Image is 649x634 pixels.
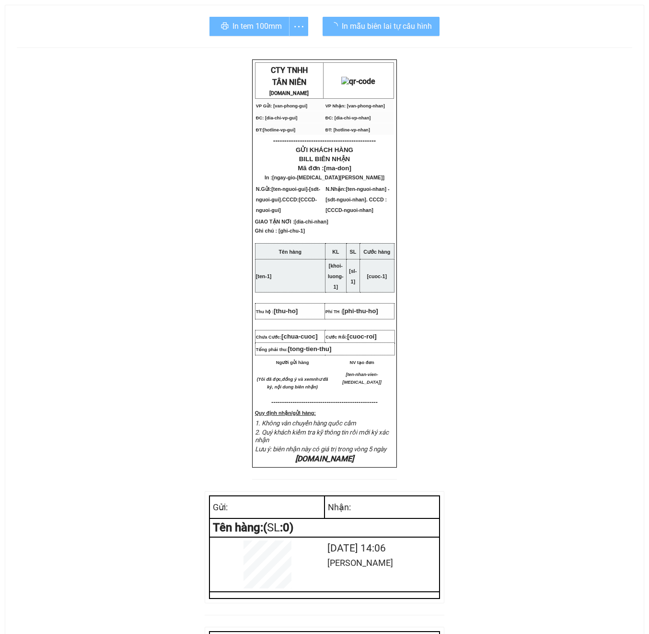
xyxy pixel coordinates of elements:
span: ĐT: [hotline-vp-nhan] [325,128,370,132]
span: Tổng phải thu: [256,347,332,352]
span: [sdt-nguoi-gui]. [256,186,320,213]
span: BILL BIÊN NHẬN [299,155,350,163]
span: 2. Quý khách kiểm tra kỹ thông tin rồi mới ký xác nhận [255,429,389,444]
span: VP Gửi: [van-phong-gui] [256,104,307,108]
span: [ngay-gio-[MEDICAL_DATA][PERSON_NAME]] [272,175,384,180]
span: ĐC: [dia-chi-vp-gui] [256,116,298,120]
span: [chua-cuoc] [281,333,318,340]
span: [ten-nguoi-nhan] - [325,186,389,213]
span: CTY TNHH [271,66,308,75]
span: Phí TH : [325,309,378,314]
span: loading [330,22,342,30]
span: [CCCD-nguoi-nhan] [325,207,373,213]
span: [ten-1] [256,273,272,279]
span: [ma-don] [324,164,351,172]
img: qr-code [341,77,375,86]
span: NV tạo đơn [350,360,374,365]
span: ĐC: [dia-chi-vp-nhan] [325,116,371,120]
strong: Quy định nhận/gửi hàng: [255,410,316,416]
button: In mẫu biên lai tự cấu hình [323,17,440,36]
span: [dia-chi-nhan] [294,219,328,224]
span: N.Nhận: [325,186,389,213]
span: Người gửi hàng [276,360,309,365]
span: [cuoc-1] [367,273,387,279]
span: Mã đơn : [298,164,351,172]
em: [DOMAIN_NAME] [295,454,354,463]
span: Cước Rồi: [325,335,376,340]
strong: SL [350,249,357,255]
div: Tên hàng: ( : 0 ) [213,522,436,534]
span: [cuoc-roi] [347,333,376,340]
span: SL [267,521,280,534]
span: N.Gửi: [256,186,320,213]
span: Chưa Cước: [256,335,318,340]
span: [ten-nguoi-gui] [271,186,307,192]
span: ----------------------------------------------- [278,399,378,406]
span: [tong-tien-thu] [288,345,331,352]
span: GIAO TẬN NƠI : [255,219,328,224]
span: [phi-thu-ho] [342,307,378,315]
span: Lưu ý: biên nhận này có giá trị trong vòng 5 ngày [255,446,386,453]
span: [sl-1] [349,268,357,284]
span: [thu-ho] [274,307,298,315]
span: GỬI KHÁCH HÀNG [296,146,353,153]
span: ÂN NIÊN [277,78,306,87]
span: Ghi chú : [ghi-chu-1] [255,228,305,241]
span: ---------------------------------------------- [273,137,376,144]
span: [khoi-luong-1] [328,263,344,290]
div: [DATE] 14:06 [327,540,436,556]
span: - [256,186,320,213]
span: In : [265,175,384,180]
em: như đã ký, nội dung biên nhận) [267,377,328,389]
span: [sdt-nguoi-nhan]. CCCD : [325,197,387,213]
span: In mẫu biên lai tự cấu hình [342,20,432,32]
span: CCCD: [256,197,317,213]
span: T [272,78,277,87]
strong: KL [332,249,339,255]
span: Thu hộ : [256,309,298,314]
span: --- [271,399,278,406]
strong: [DOMAIN_NAME] [269,90,309,96]
span: Nhận: [328,502,351,512]
div: [PERSON_NAME] [327,556,436,570]
span: 1. Không vân chuyển hàng quốc cấm [255,420,356,427]
strong: Cước hàng [363,249,390,255]
span: VP Nhận: [van-phong-nhan] [325,104,385,108]
strong: Tên hàng [279,249,301,255]
span: Gửi: [213,502,228,512]
span: ĐT:[hotline-vp-gui] [256,128,295,132]
em: (Tôi đã đọc,đồng ý và xem [257,377,313,382]
span: [ten-nhan-vien-[MEDICAL_DATA]] [342,372,382,385]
